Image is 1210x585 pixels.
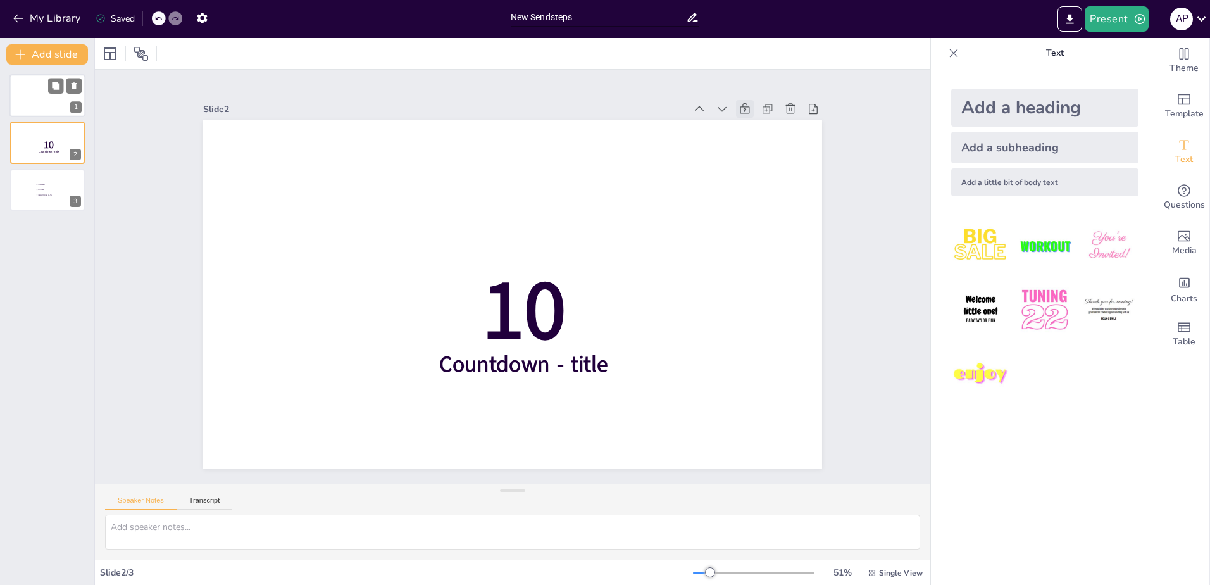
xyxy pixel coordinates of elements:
div: 2 [70,149,81,160]
div: 1 [9,74,85,117]
div: 3 [10,169,85,211]
img: 3.jpeg [1080,217,1138,275]
div: Add charts and graphs [1159,266,1209,311]
span: Position [134,46,149,61]
div: Add a subheading [951,132,1138,163]
span: Questions [1164,198,1205,212]
button: Transcript [177,496,233,510]
p: Text [964,38,1146,68]
div: Saved [96,13,135,25]
span: Single View [879,568,923,578]
div: Add a little bit of body text [951,168,1138,196]
span: Table [1173,335,1195,349]
div: Add ready made slides [1159,84,1209,129]
span: Media [1172,244,1197,258]
button: Export to PowerPoint [1057,6,1082,32]
button: Duplicate Slide [48,78,63,93]
span: Text [1175,153,1193,167]
div: Add images, graphics, shapes or video [1159,220,1209,266]
img: 5.jpeg [1015,280,1074,339]
img: 7.jpeg [951,345,1010,404]
span: Amsterdam [38,184,73,186]
div: A P [1170,8,1193,30]
div: 1 [70,102,82,113]
button: Present [1085,6,1148,32]
div: 2 [10,122,85,163]
div: 3 [70,196,81,207]
span: 10 [475,222,614,360]
div: Get real-time input from your audience [1159,175,1209,220]
div: Add a heading [951,89,1138,127]
div: Slide 2 [177,32,508,399]
span: Charts [1171,292,1197,306]
div: Slide 2 / 3 [100,567,693,579]
span: 10 [44,138,54,152]
button: Delete Slide [66,78,82,93]
img: 6.jpeg [1080,280,1138,339]
button: My Library [9,8,86,28]
button: Add slide [6,44,88,65]
img: 1.jpeg [951,217,1010,275]
div: Layout [100,44,120,64]
span: Template [1165,107,1204,121]
div: Add a table [1159,311,1209,357]
img: 4.jpeg [951,280,1010,339]
span: Rotterdam [38,189,73,191]
span: [GEOGRAPHIC_DATA] [38,194,73,196]
div: Add text boxes [1159,129,1209,175]
button: Speaker Notes [105,496,177,510]
span: Countdown - title [518,255,653,400]
span: Countdown - title [39,149,59,153]
img: 2.jpeg [1015,217,1074,275]
span: Theme [1169,61,1199,75]
input: Insert title [511,8,687,27]
button: A P [1170,6,1193,32]
div: Change the overall theme [1159,38,1209,84]
div: 51 % [827,567,858,579]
